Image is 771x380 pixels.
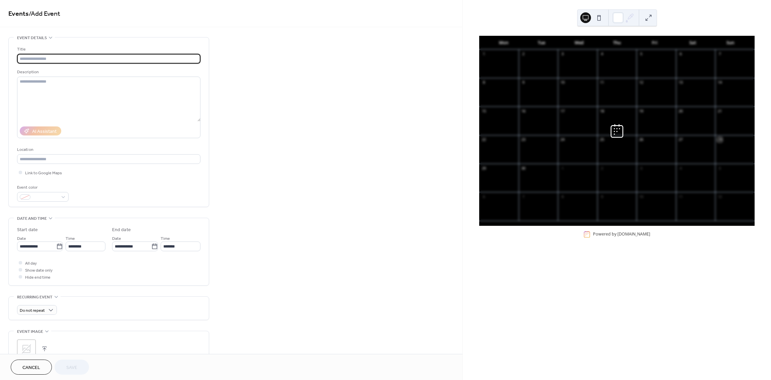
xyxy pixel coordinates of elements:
[521,108,526,113] div: 16
[599,137,604,142] div: 25
[560,108,565,113] div: 17
[717,52,722,57] div: 7
[17,184,67,191] div: Event color
[717,137,722,142] div: 28
[17,328,43,335] span: Event image
[560,80,565,85] div: 10
[599,52,604,57] div: 4
[25,260,37,267] span: All day
[717,108,722,113] div: 21
[599,80,604,85] div: 11
[638,80,644,85] div: 12
[717,194,722,199] div: 12
[521,80,526,85] div: 9
[638,52,644,57] div: 5
[522,36,560,50] div: Tue
[678,166,683,171] div: 4
[678,137,683,142] div: 27
[25,274,51,281] span: Hide end time
[25,170,62,177] span: Link to Google Maps
[717,80,722,85] div: 14
[481,194,486,199] div: 6
[678,108,683,113] div: 20
[711,36,749,50] div: Sun
[17,46,199,53] div: Title
[617,231,650,237] a: [DOMAIN_NAME]
[560,166,565,171] div: 1
[674,36,711,50] div: Sat
[17,34,47,41] span: Event details
[599,166,604,171] div: 2
[599,108,604,113] div: 18
[560,137,565,142] div: 24
[17,294,53,301] span: Recurring event
[17,215,47,222] span: Date and time
[560,52,565,57] div: 3
[593,231,650,237] div: Powered by
[17,235,26,242] span: Date
[678,80,683,85] div: 13
[638,194,644,199] div: 10
[521,137,526,142] div: 23
[678,52,683,57] div: 6
[112,226,131,233] div: End date
[481,80,486,85] div: 8
[521,194,526,199] div: 7
[17,146,199,153] div: Location
[599,194,604,199] div: 9
[560,36,598,50] div: Wed
[112,235,121,242] span: Date
[638,108,644,113] div: 19
[481,108,486,113] div: 15
[20,307,45,314] span: Do not repeat
[638,166,644,171] div: 3
[717,166,722,171] div: 5
[638,137,644,142] div: 26
[521,52,526,57] div: 2
[8,7,29,20] a: Events
[25,267,53,274] span: Show date only
[161,235,170,242] span: Time
[17,69,199,76] div: Description
[11,360,52,375] button: Cancel
[598,36,636,50] div: Thu
[17,340,36,358] div: ;
[485,36,522,50] div: Mon
[481,166,486,171] div: 29
[560,194,565,199] div: 8
[678,194,683,199] div: 11
[481,52,486,57] div: 1
[521,166,526,171] div: 30
[66,235,75,242] span: Time
[29,7,60,20] span: / Add Event
[481,137,486,142] div: 22
[22,364,40,371] span: Cancel
[636,36,674,50] div: Fri
[17,226,38,233] div: Start date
